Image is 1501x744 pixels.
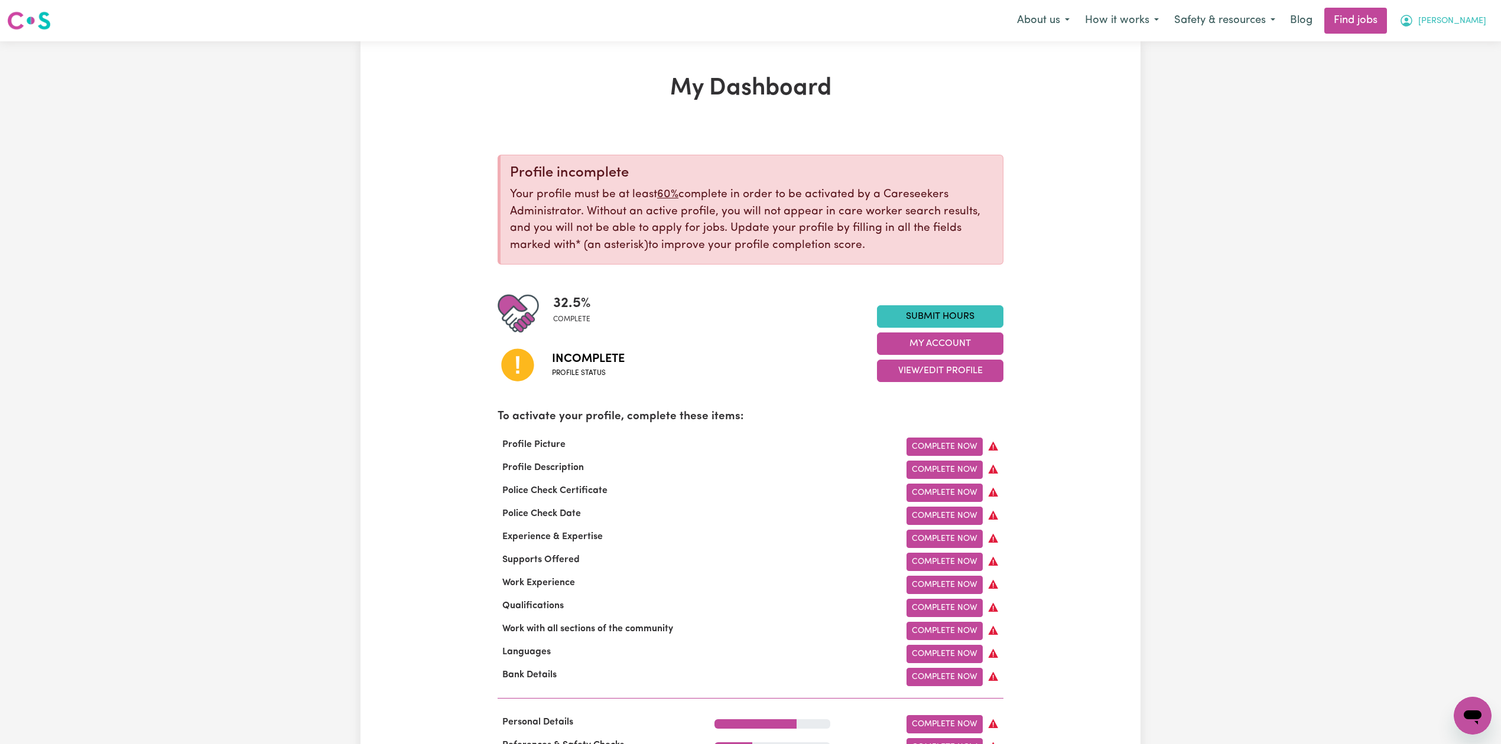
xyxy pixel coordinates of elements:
[1324,8,1387,34] a: Find jobs
[907,507,983,525] a: Complete Now
[1077,8,1167,33] button: How it works
[510,165,993,182] div: Profile incomplete
[907,553,983,571] a: Complete Now
[552,350,625,368] span: Incomplete
[1454,697,1492,735] iframe: Button to launch messaging window
[907,461,983,479] a: Complete Now
[498,670,561,680] span: Bank Details
[498,463,589,472] span: Profile Description
[907,530,983,548] a: Complete Now
[498,578,580,588] span: Work Experience
[657,189,678,200] u: 60%
[553,293,600,334] div: Profile completeness: 32.5%
[553,314,591,325] span: complete
[498,486,612,495] span: Police Check Certificate
[907,576,983,594] a: Complete Now
[498,440,570,449] span: Profile Picture
[552,368,625,378] span: Profile status
[907,599,983,617] a: Complete Now
[498,409,1003,426] p: To activate your profile, complete these items:
[1392,8,1494,33] button: My Account
[877,360,1003,382] button: View/Edit Profile
[498,555,584,564] span: Supports Offered
[907,622,983,640] a: Complete Now
[877,305,1003,328] a: Submit Hours
[1009,8,1077,33] button: About us
[907,645,983,663] a: Complete Now
[877,332,1003,355] button: My Account
[907,438,983,456] a: Complete Now
[1418,15,1486,28] span: [PERSON_NAME]
[7,10,51,31] img: Careseekers logo
[498,647,555,657] span: Languages
[510,187,993,254] p: Your profile must be at least complete in order to be activated by a Careseekers Administrator. W...
[7,7,51,34] a: Careseekers logo
[498,717,578,727] span: Personal Details
[907,484,983,502] a: Complete Now
[1283,8,1320,34] a: Blog
[907,668,983,686] a: Complete Now
[498,532,607,541] span: Experience & Expertise
[553,293,591,314] span: 32.5 %
[498,624,678,634] span: Work with all sections of the community
[1167,8,1283,33] button: Safety & resources
[907,715,983,733] a: Complete Now
[498,74,1003,103] h1: My Dashboard
[498,601,568,611] span: Qualifications
[576,240,648,251] span: an asterisk
[498,509,586,518] span: Police Check Date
